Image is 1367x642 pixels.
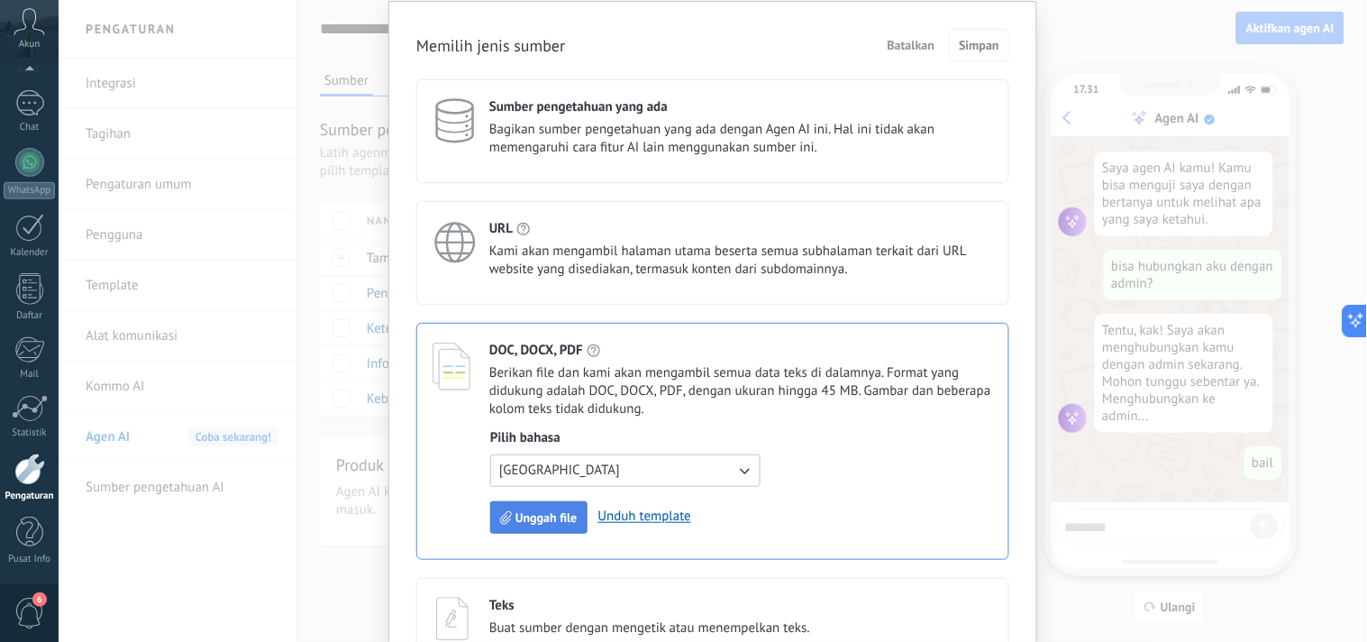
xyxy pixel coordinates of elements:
[959,39,999,51] span: Simpan
[888,39,935,51] span: Batalkan
[416,34,565,57] h2: Memilih jenis sumber
[598,509,692,526] a: Unduh template
[879,32,943,59] button: Batalkan
[489,98,668,115] h4: Sumber pengetahuan yang ada
[949,29,1009,61] button: Simpan
[32,592,47,607] span: 6
[490,501,588,534] button: Unggah file
[489,364,993,418] span: Berikan file dan kami akan mengambil semua data teks di dalamnya. Format yang didukung adalah DOC...
[4,182,55,199] div: WhatsApp
[4,491,56,502] div: Pengaturan
[489,220,513,237] h4: URL
[490,454,761,487] button: [GEOGRAPHIC_DATA]
[4,310,56,322] div: Daftar
[490,429,560,447] span: Pilih bahasa
[4,369,56,381] div: Mail
[489,243,993,279] span: Kami akan mengambil halaman utama beserta semua subhalaman terkait dari URL website yang disediak...
[489,121,993,157] span: Bagikan sumber pengetahuan yang ada dengan Agen AI ini. Hal ini tidak akan memengaruhi cara fitur...
[4,554,56,565] div: Pusat Info
[4,122,56,133] div: Chat
[489,342,583,359] h4: DOC, DOCX, PDF
[499,462,620,480] span: [GEOGRAPHIC_DATA]
[515,511,578,524] span: Unggah file
[4,427,56,439] div: Statistik
[489,597,515,614] h4: Teks
[489,619,810,637] span: Buat sumber dengan mengetik atau menempelkan teks.
[19,39,41,50] span: Akun
[4,247,56,259] div: Kalender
